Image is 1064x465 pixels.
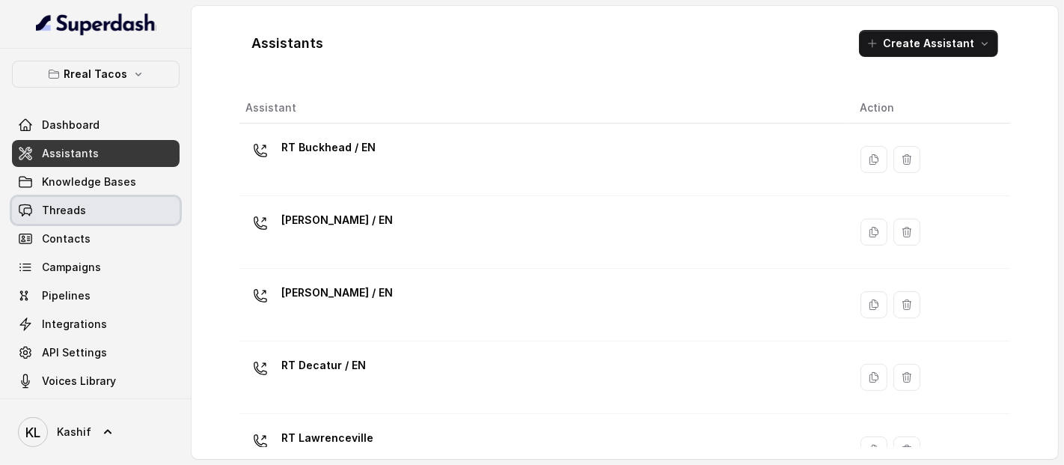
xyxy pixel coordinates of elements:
th: Assistant [239,93,849,124]
p: [PERSON_NAME] / EN [281,281,393,305]
span: Knowledge Bases [42,174,136,189]
a: Dashboard [12,112,180,139]
a: Threads [12,197,180,224]
a: Assistants [12,140,180,167]
span: Campaigns [42,260,101,275]
a: Campaigns [12,254,180,281]
text: KL [25,425,40,440]
span: Threads [42,203,86,218]
span: Pipelines [42,288,91,303]
a: Contacts [12,225,180,252]
p: RT Lawrenceville [281,426,373,450]
a: Integrations [12,311,180,338]
span: Assistants [42,146,99,161]
button: Rreal Tacos [12,61,180,88]
a: Voices Library [12,368,180,395]
a: Kashif [12,411,180,453]
a: API Settings [12,339,180,366]
span: Dashboard [42,118,100,133]
button: Create Assistant [859,30,998,57]
p: [PERSON_NAME] / EN [281,208,393,232]
span: Kashif [57,425,91,440]
p: Rreal Tacos [64,65,128,83]
span: Voices Library [42,374,116,389]
th: Action [849,93,1010,124]
h1: Assistants [251,31,323,55]
span: Contacts [42,231,91,246]
span: API Settings [42,345,107,360]
p: RT Decatur / EN [281,353,366,377]
p: RT Buckhead / EN [281,136,376,159]
span: Integrations [42,317,107,332]
a: Pipelines [12,282,180,309]
img: light.svg [36,12,156,36]
a: Knowledge Bases [12,168,180,195]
